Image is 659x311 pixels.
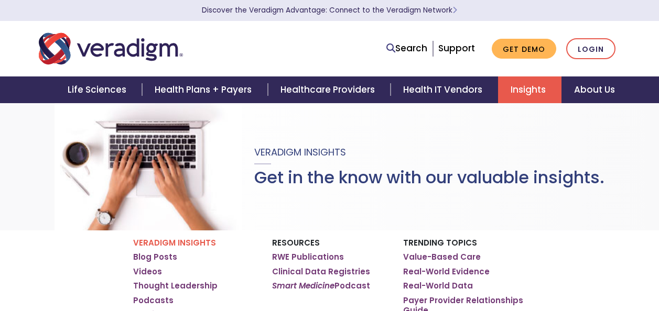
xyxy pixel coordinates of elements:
a: Podcasts [133,295,174,306]
span: Veradigm Insights [254,146,346,159]
a: Support [438,42,475,54]
a: Real-World Data [403,281,473,291]
a: Insights [498,76,561,103]
a: Videos [133,266,162,277]
a: Life Sciences [55,76,142,103]
img: Veradigm logo [39,31,183,66]
a: Health IT Vendors [391,76,498,103]
a: Health Plans + Payers [142,76,267,103]
a: Discover the Veradigm Advantage: Connect to the Veradigm NetworkLearn More [202,5,457,15]
a: About Us [561,76,628,103]
a: RWE Publications [272,252,344,262]
h1: Get in the know with our valuable insights. [254,168,604,187]
em: Smart Medicine [272,280,334,291]
a: Search [386,41,427,55]
a: Healthcare Providers [268,76,391,103]
a: Get Demo [492,39,556,59]
a: Value-Based Care [403,252,481,262]
span: Learn More [452,5,457,15]
a: Login [566,38,615,60]
a: Thought Leadership [133,281,218,291]
a: Clinical Data Registries [272,266,370,277]
a: Blog Posts [133,252,177,262]
a: Smart MedicinePodcast [272,281,370,291]
a: Real-World Evidence [403,266,490,277]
